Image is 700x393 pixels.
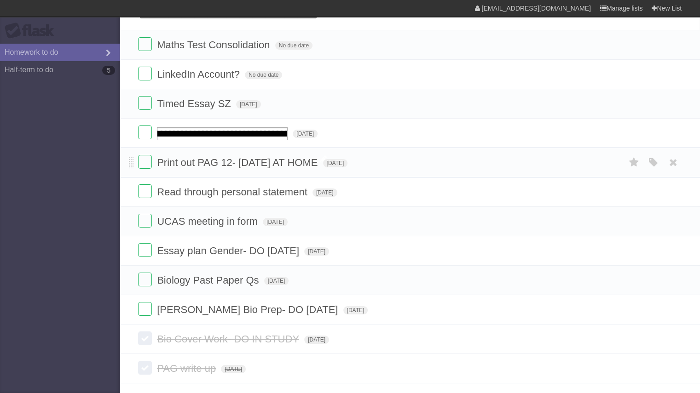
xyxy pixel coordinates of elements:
[157,186,310,198] span: Read through personal statement
[138,331,152,345] label: Done
[157,274,261,286] span: Biology Past Paper Qs
[138,96,152,110] label: Done
[157,304,340,315] span: [PERSON_NAME] Bio Prep- DO [DATE]
[138,273,152,286] label: Done
[221,365,246,373] span: [DATE]
[138,67,152,80] label: Done
[157,333,301,345] span: Bio Cover Work- DO IN STUDY
[293,130,318,138] span: [DATE]
[263,218,288,226] span: [DATE]
[102,66,115,75] b: 5
[157,39,272,51] span: Maths Test Consolidation
[138,243,152,257] label: Done
[138,155,152,169] label: Done
[304,336,329,344] span: [DATE]
[138,361,152,375] label: Done
[323,159,348,167] span: [DATE]
[157,98,233,109] span: Timed Essay SZ
[138,214,152,228] label: Done
[157,157,320,168] span: Print out PAG 12- [DATE] AT HOME
[264,277,289,285] span: [DATE]
[275,41,312,50] span: No due date
[157,216,260,227] span: UCAS meeting in form
[138,37,152,51] label: Done
[157,245,301,256] span: Essay plan Gender- DO [DATE]
[138,184,152,198] label: Done
[157,363,218,374] span: PAG write up
[245,71,282,79] span: No due date
[157,68,242,80] span: LinkedIn Account?
[304,247,329,256] span: [DATE]
[625,155,643,170] label: Star task
[5,23,60,39] div: Flask
[343,306,368,314] span: [DATE]
[138,125,152,139] label: Done
[138,302,152,316] label: Done
[312,188,337,197] span: [DATE]
[236,100,261,108] span: [DATE]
